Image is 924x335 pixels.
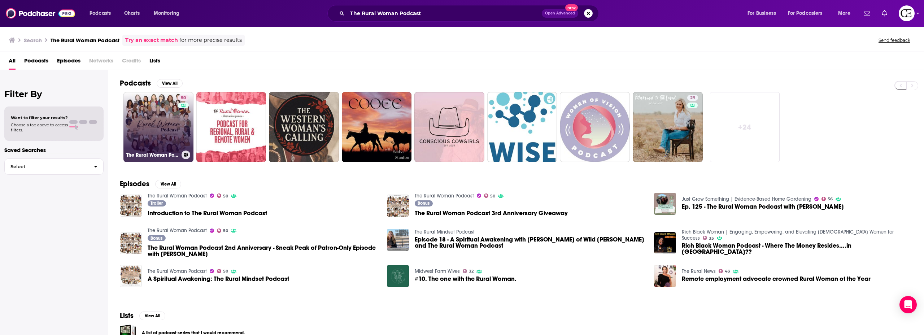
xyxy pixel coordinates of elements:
span: 43 [725,270,730,273]
span: Podcasts [90,8,111,18]
span: 50 [181,95,186,102]
button: open menu [149,8,189,19]
a: Try an exact match [125,36,178,44]
h2: Lists [120,311,134,320]
span: 50 [490,195,495,198]
img: Podchaser - Follow, Share and Rate Podcasts [6,6,75,20]
span: All [9,55,16,70]
button: View All [155,180,181,188]
a: Rich Black Woman | Engaging, Empowering, and Elevating Black Women for Success [682,229,894,241]
h3: The Rural Woman Podcast [51,37,119,44]
span: Rich Black Woman Podcast - Where The Money Resides....in [GEOGRAPHIC_DATA]?? [682,243,912,255]
input: Search podcasts, credits, & more... [347,8,542,19]
span: Select [5,164,88,169]
button: Open AdvancedNew [542,9,578,18]
a: Episode 18 - A Spiritual Awakening with Katelyn Duban of Wild Rose Farmer and The Rural Woman Pod... [415,236,645,249]
a: 32 [463,269,474,273]
img: The Rural Woman Podcast 2nd Anniversary - Sneak Peak of Patron-Only Episode with Billi J. Miller [120,232,142,254]
a: 50 [217,229,228,233]
img: Introduction to The Rural Woman Podcast [120,195,142,217]
span: Logged in as cozyearthaudio [899,5,915,21]
a: Rich Black Woman Podcast - Where The Money Resides....in Rural America?? [682,243,912,255]
img: #10. The one with the Rural Woman. [387,265,409,287]
a: Episodes [57,55,80,70]
a: The Rural Woman Podcast 2nd Anniversary - Sneak Peak of Patron-Only Episode with Billi J. Miller [148,245,378,257]
a: Just Grow Something | Evidence-Based Home Gardening [682,196,811,202]
img: A Spiritual Awakening: The Rural Mindset Podcast [120,265,142,287]
button: View All [157,79,183,88]
span: Trailer [151,201,163,205]
a: The Rural Mindset Podcast [415,229,475,235]
span: Credits [122,55,141,70]
a: The Rural Woman Podcast [148,227,207,234]
a: 50 [217,193,228,198]
span: 50 [223,195,228,198]
a: Remote employment advocate crowned Rural Woman of the Year [682,276,871,282]
button: View All [139,312,165,320]
a: Introduction to The Rural Woman Podcast [148,210,267,216]
a: Show notifications dropdown [879,7,890,19]
a: 50 [178,95,189,101]
a: The Rural Woman Podcast [148,193,207,199]
a: Ep. 125 - The Rural Woman Podcast with Katelyn Duban [682,204,844,210]
a: 35 [703,236,714,240]
a: 50The Rural Woman Podcast [123,92,193,162]
span: #10. The one with the Rural Woman. [415,276,517,282]
span: For Business [748,8,776,18]
span: The Rural Woman Podcast 2nd Anniversary - Sneak Peak of Patron-Only Episode with [PERSON_NAME] [148,245,378,257]
span: 50 [223,229,228,232]
a: Midwest Farm Wives [415,268,460,274]
a: The Rural News [682,268,716,274]
h2: Filter By [4,89,104,99]
a: 29 [687,95,698,101]
span: Episode 18 - A Spiritual Awakening with [PERSON_NAME] of Wild [PERSON_NAME] and The Rural Woman P... [415,236,645,249]
span: Lists [149,55,160,70]
button: open menu [833,8,859,19]
a: 43 [719,269,731,273]
img: User Profile [899,5,915,21]
a: The Rural Woman Podcast 3rd Anniversary Giveaway [415,210,568,216]
span: New [565,4,578,11]
h3: Search [24,37,42,44]
span: for more precise results [179,36,242,44]
a: The Rural Woman Podcast [148,268,207,274]
button: open menu [742,8,785,19]
span: Bonus [418,201,430,205]
img: Ep. 125 - The Rural Woman Podcast with Katelyn Duban [654,193,676,215]
h3: The Rural Woman Podcast [126,152,179,158]
a: 50 [217,269,228,273]
a: EpisodesView All [120,179,181,188]
p: Saved Searches [4,147,104,153]
a: Podcasts [24,55,48,70]
a: ListsView All [120,311,165,320]
h2: Episodes [120,179,149,188]
button: Send feedback [876,37,912,43]
span: Charts [124,8,140,18]
img: The Rural Woman Podcast 3rd Anniversary Giveaway [387,195,409,217]
button: open menu [84,8,120,19]
img: Rich Black Woman Podcast - Where The Money Resides....in Rural America?? [654,232,676,254]
span: 29 [690,95,695,102]
a: 56 [821,197,833,201]
span: Monitoring [154,8,179,18]
a: Show notifications dropdown [861,7,873,19]
span: 32 [469,270,474,273]
button: Show profile menu [899,5,915,21]
a: 29 [633,92,703,162]
img: Remote employment advocate crowned Rural Woman of the Year [654,265,676,287]
img: Episode 18 - A Spiritual Awakening with Katelyn Duban of Wild Rose Farmer and The Rural Woman Pod... [387,229,409,251]
span: 56 [828,197,833,201]
span: Want to filter your results? [11,115,68,120]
